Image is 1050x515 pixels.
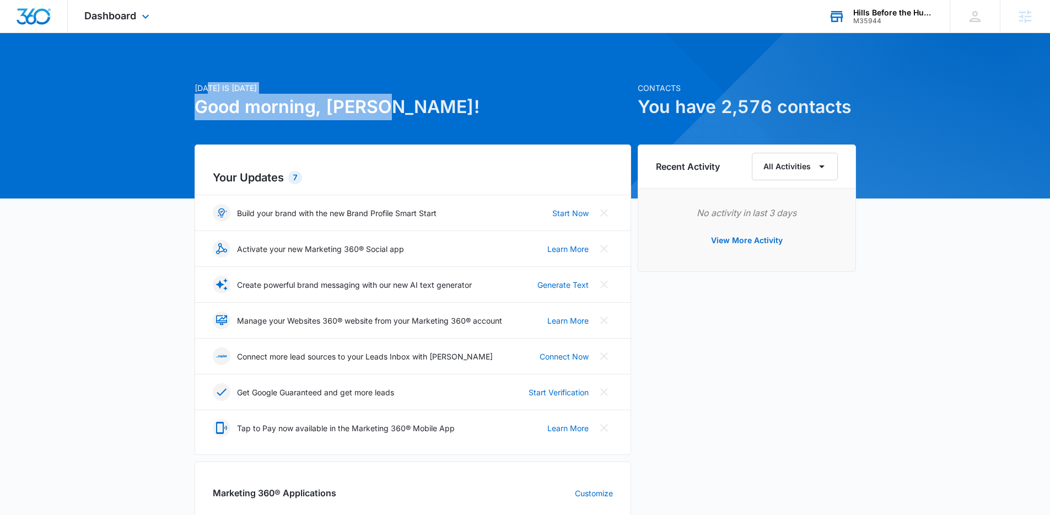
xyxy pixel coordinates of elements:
a: Learn More [547,315,589,326]
div: account id [853,17,934,25]
button: View More Activity [700,227,794,254]
button: Close [595,276,613,293]
div: 7 [288,171,302,184]
p: [DATE] is [DATE] [195,82,631,94]
button: Close [595,347,613,365]
h1: Good morning, [PERSON_NAME]! [195,94,631,120]
h1: You have 2,576 contacts [638,94,856,120]
a: Learn More [547,422,589,434]
button: Close [595,204,613,222]
span: Dashboard [84,10,136,22]
a: Learn More [547,243,589,255]
h2: Your Updates [213,169,613,186]
p: Create powerful brand messaging with our new AI text generator [237,279,472,291]
p: Activate your new Marketing 360® Social app [237,243,404,255]
a: Customize [575,487,613,499]
button: Close [595,419,613,437]
p: Connect more lead sources to your Leads Inbox with [PERSON_NAME] [237,351,493,362]
button: Close [595,383,613,401]
button: Close [595,240,613,257]
p: Get Google Guaranteed and get more leads [237,387,394,398]
h2: Marketing 360® Applications [213,486,336,500]
p: No activity in last 3 days [656,206,838,219]
a: Start Now [552,207,589,219]
div: account name [853,8,934,17]
a: Connect Now [540,351,589,362]
p: Tap to Pay now available in the Marketing 360® Mobile App [237,422,455,434]
button: All Activities [752,153,838,180]
p: Manage your Websites 360® website from your Marketing 360® account [237,315,502,326]
h6: Recent Activity [656,160,720,173]
p: Build your brand with the new Brand Profile Smart Start [237,207,437,219]
button: Close [595,312,613,329]
p: Contacts [638,82,856,94]
a: Start Verification [529,387,589,398]
a: Generate Text [537,279,589,291]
